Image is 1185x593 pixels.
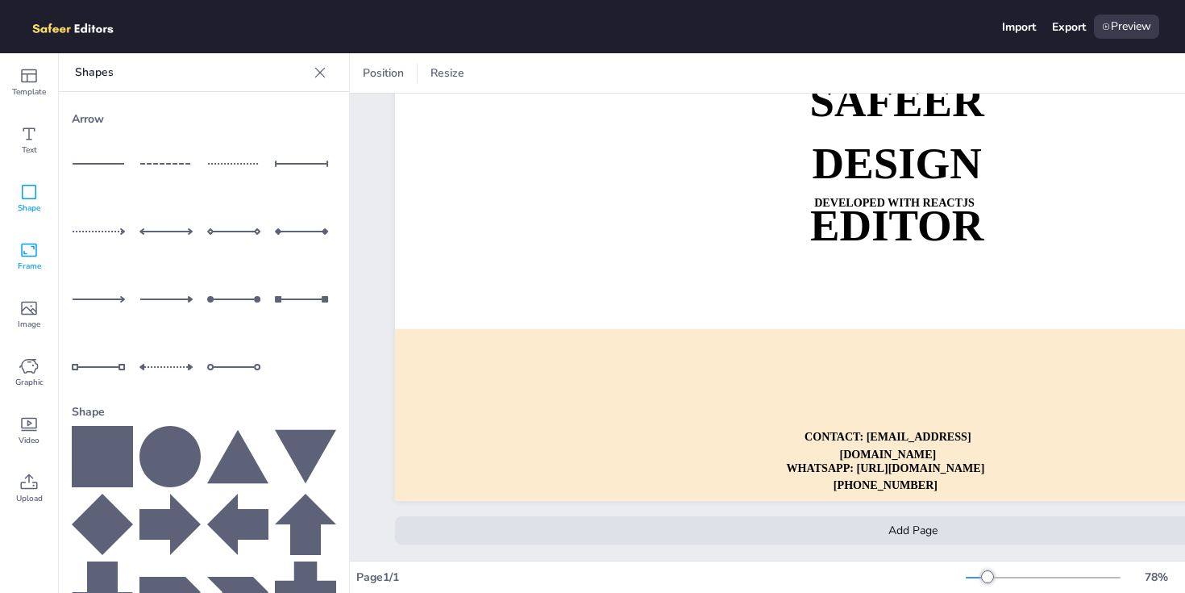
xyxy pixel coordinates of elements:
div: 78 % [1137,570,1175,585]
span: Graphic [15,376,44,389]
div: Export [1052,19,1086,35]
strong: CONTACT: [EMAIL_ADDRESS][DOMAIN_NAME] [805,431,971,461]
div: Preview [1094,15,1159,39]
span: Position [360,65,407,81]
div: Import [1002,19,1036,35]
span: Resize [427,65,468,81]
strong: DESIGN EDITOR [810,139,983,249]
strong: SAFEER [810,77,984,126]
p: Shapes [75,53,307,92]
span: Video [19,434,39,447]
span: Text [22,144,37,157]
div: Page 1 / 1 [356,570,966,585]
span: Upload [16,492,43,505]
span: Shape [18,202,40,215]
strong: WHATSAPP: [URL][DOMAIN_NAME][PHONE_NUMBER] [786,462,984,492]
img: logo.png [26,15,137,39]
strong: DEVELOPED WITH REACTJS [814,196,975,209]
span: Image [18,318,40,331]
span: Frame [18,260,41,273]
div: Shape [72,398,336,426]
span: Template [12,86,46,98]
div: Arrow [72,105,336,133]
